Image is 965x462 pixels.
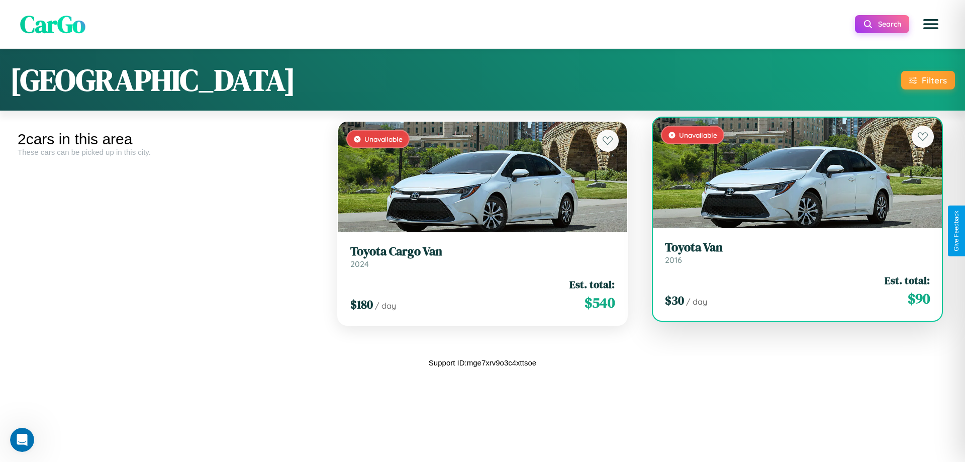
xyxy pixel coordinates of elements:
a: Toyota Cargo Van2024 [350,244,615,269]
span: $ 90 [908,289,930,309]
span: Unavailable [364,135,403,143]
div: 2 cars in this area [18,131,318,148]
a: Toyota Van2016 [665,240,930,265]
span: $ 540 [585,293,615,313]
h3: Toyota Cargo Van [350,244,615,259]
span: 2024 [350,259,369,269]
span: CarGo [20,8,85,41]
button: Search [855,15,909,33]
div: Give Feedback [953,211,960,251]
span: $ 180 [350,296,373,313]
div: These cars can be picked up in this city. [18,148,318,156]
span: Search [878,20,901,29]
div: Filters [922,75,947,85]
span: Est. total: [569,277,615,292]
button: Open menu [917,10,945,38]
span: 2016 [665,255,682,265]
span: Est. total: [885,273,930,288]
p: Support ID: mge7xrv9o3c4xttsoe [429,356,536,369]
span: Unavailable [679,131,717,139]
h3: Toyota Van [665,240,930,255]
button: Filters [901,71,955,89]
span: / day [375,301,396,311]
span: $ 30 [665,292,684,309]
h1: [GEOGRAPHIC_DATA] [10,59,296,101]
span: / day [686,297,707,307]
iframe: Intercom live chat [10,428,34,452]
